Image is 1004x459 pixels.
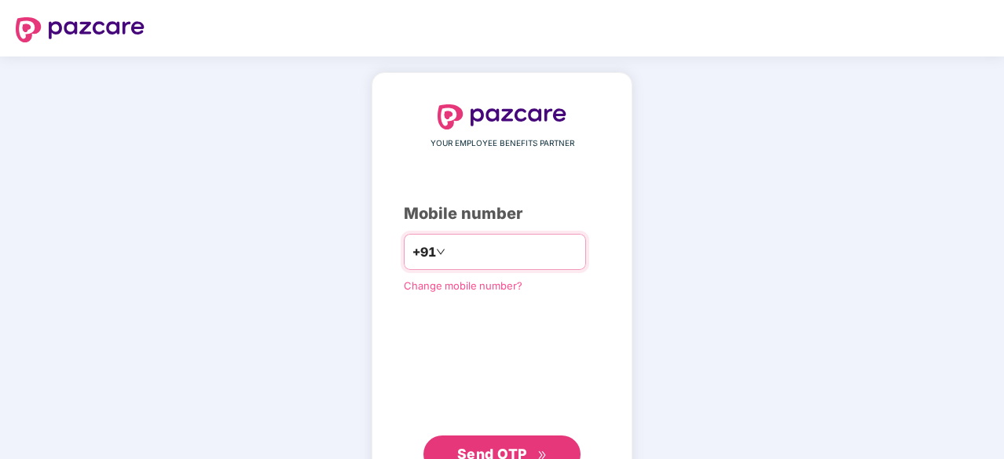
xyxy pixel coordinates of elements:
img: logo [438,104,566,129]
span: YOUR EMPLOYEE BENEFITS PARTNER [431,137,574,150]
span: down [436,247,445,257]
img: logo [16,17,145,42]
a: Change mobile number? [404,279,522,292]
div: Mobile number [404,202,600,226]
span: +91 [412,242,436,262]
